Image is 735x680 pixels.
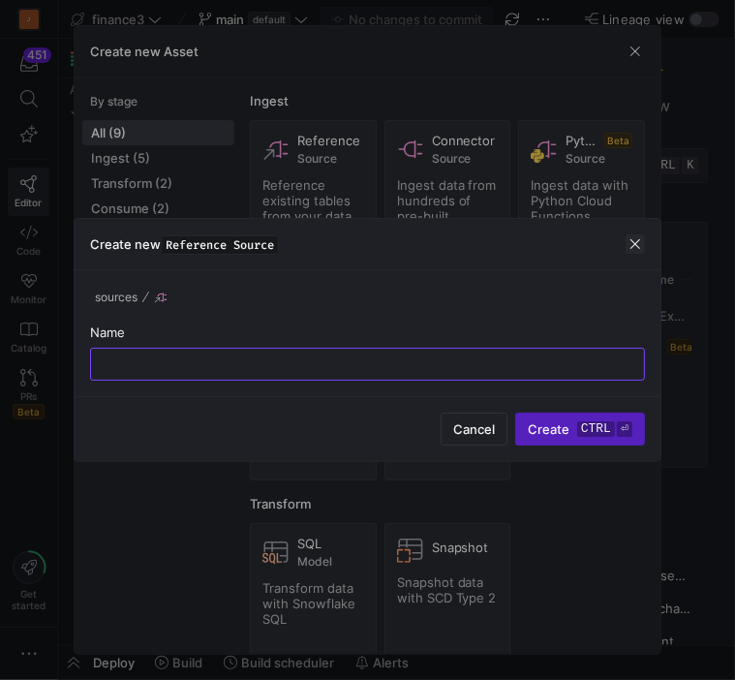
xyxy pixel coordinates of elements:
[577,421,615,437] kbd: ctrl
[515,413,645,446] button: Createctrl⏎
[441,413,507,446] button: Cancel
[90,286,142,309] button: sources
[90,236,279,252] h3: Create new
[90,325,125,340] span: Name
[95,291,138,304] span: sources
[453,421,495,437] span: Cancel
[528,421,632,437] span: Create
[617,421,632,437] kbd: ⏎
[161,235,279,255] span: Reference Source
